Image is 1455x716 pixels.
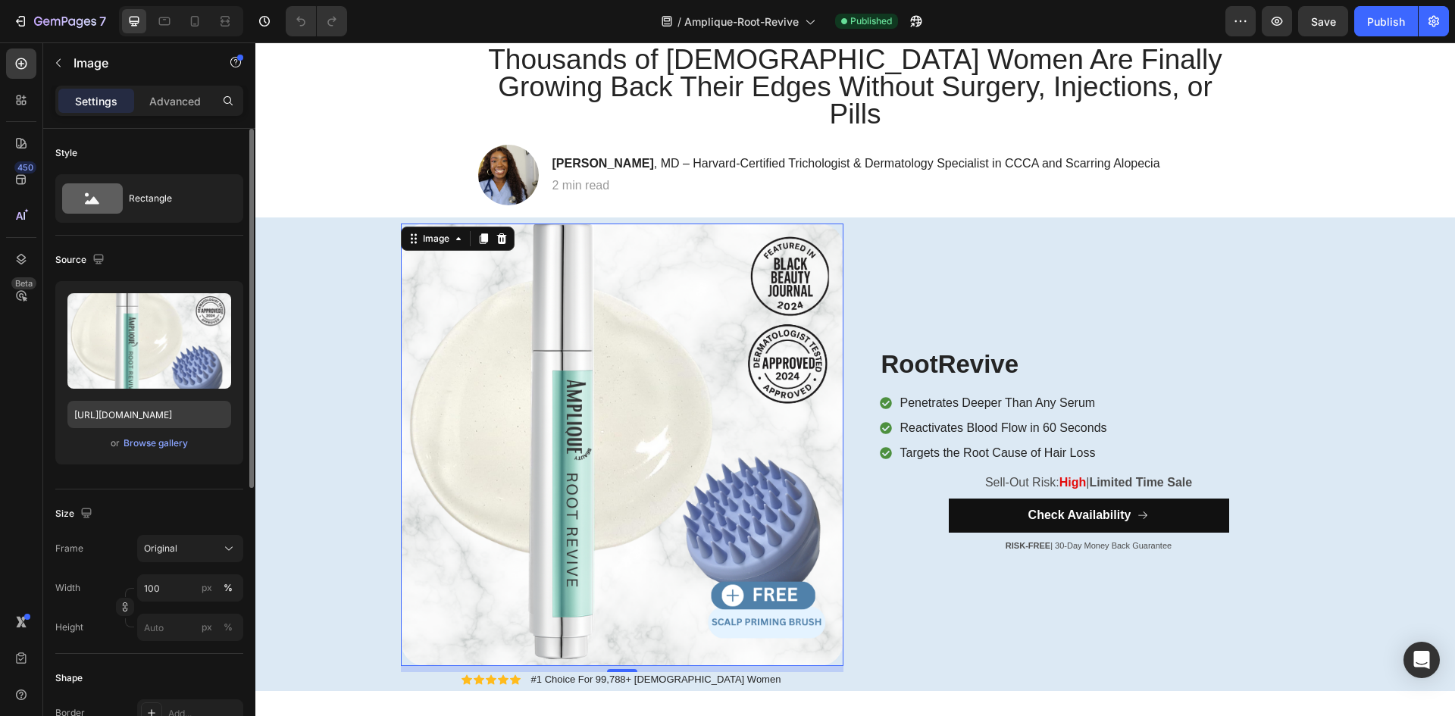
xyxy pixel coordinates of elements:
[55,146,77,160] div: Style
[750,499,795,508] strong: RISK-FREE
[1298,6,1348,36] button: Save
[286,6,347,36] div: Undo/Redo
[1367,14,1405,30] div: Publish
[224,581,233,595] div: %
[124,436,188,450] div: Browse gallery
[624,305,943,340] h2: RootRevive
[75,93,117,109] p: Settings
[67,293,231,389] img: preview-image
[255,42,1455,716] iframe: To enrich screen reader interactions, please activate Accessibility in Grammarly extension settings
[834,433,937,446] strong: Limited Time Sale
[677,14,681,30] span: /
[67,401,231,428] input: https://example.com/image.jpg
[276,631,526,644] p: #1 Choice For 99,788+ [DEMOGRAPHIC_DATA] Women
[1311,15,1336,28] span: Save
[645,352,852,370] p: Penetrates Deeper Than Any Serum
[144,542,177,555] span: Original
[74,54,202,72] p: Image
[198,579,216,597] button: %
[296,112,906,131] h2: , MD – Harvard-Certified Trichologist & Dermatology Specialist in CCCA and Scarring Alopecia
[145,181,588,624] img: hero_4abf361c-5e5b-424d-8fab-1ab99300a97b.png
[297,114,399,127] strong: [PERSON_NAME]
[55,621,83,634] label: Height
[129,181,221,216] div: Rectangle
[1403,642,1440,678] div: Open Intercom Messenger
[773,465,876,481] p: Check Availability
[6,6,113,36] button: 7
[99,12,106,30] p: 7
[625,430,1042,452] p: Sell-Out Risk: |
[11,277,36,289] div: Beta
[164,189,197,203] div: Image
[850,14,892,28] span: Published
[202,581,212,595] div: px
[55,250,108,270] div: Source
[111,434,120,452] span: or
[198,618,216,636] button: %
[123,436,189,451] button: Browse gallery
[219,618,237,636] button: px
[297,136,905,152] p: 2 min read
[55,581,80,595] label: Width
[224,621,233,634] div: %
[55,542,83,555] label: Frame
[137,535,243,562] button: Original
[219,579,237,597] button: px
[55,671,83,685] div: Shape
[137,614,243,641] input: px%
[804,433,831,446] strong: High
[202,621,212,634] div: px
[137,574,243,602] input: px%
[750,499,916,508] span: | 30-Day Money Back Guarantee
[645,377,852,395] p: Reactivates Blood Flow in 60 Seconds
[55,504,95,524] div: Size
[14,161,36,174] div: 450
[693,456,974,490] a: Check Availability
[645,402,852,420] p: Targets the Root Cause of Hair Loss
[684,14,799,30] span: Amplique-Root-Revive
[1354,6,1418,36] button: Publish
[149,93,201,109] p: Advanced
